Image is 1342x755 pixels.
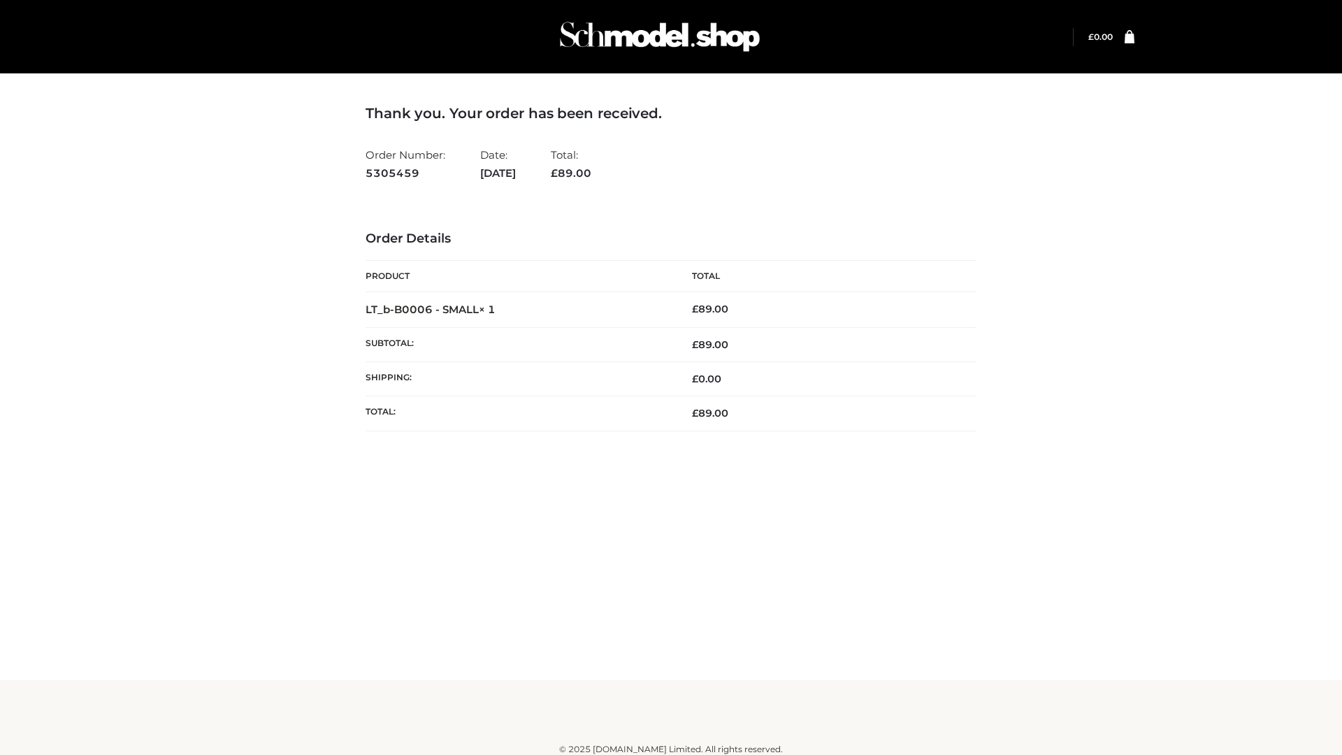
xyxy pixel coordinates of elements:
th: Total [671,261,976,292]
span: 89.00 [692,407,728,419]
li: Total: [551,143,591,185]
span: £ [692,373,698,385]
bdi: 0.00 [1088,31,1113,42]
h3: Order Details [366,231,976,247]
bdi: 89.00 [692,303,728,315]
bdi: 0.00 [692,373,721,385]
img: Schmodel Admin 964 [555,9,765,64]
li: Order Number: [366,143,445,185]
strong: × 1 [479,303,496,316]
th: Total: [366,396,671,431]
span: 89.00 [692,338,728,351]
th: Product [366,261,671,292]
span: £ [1088,31,1094,42]
li: Date: [480,143,516,185]
th: Shipping: [366,362,671,396]
a: £0.00 [1088,31,1113,42]
span: £ [692,338,698,351]
span: £ [692,303,698,315]
span: £ [551,166,558,180]
strong: [DATE] [480,164,516,182]
span: £ [692,407,698,419]
th: Subtotal: [366,327,671,361]
strong: LT_b-B0006 - SMALL [366,303,496,316]
span: 89.00 [551,166,591,180]
h3: Thank you. Your order has been received. [366,105,976,122]
strong: 5305459 [366,164,445,182]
